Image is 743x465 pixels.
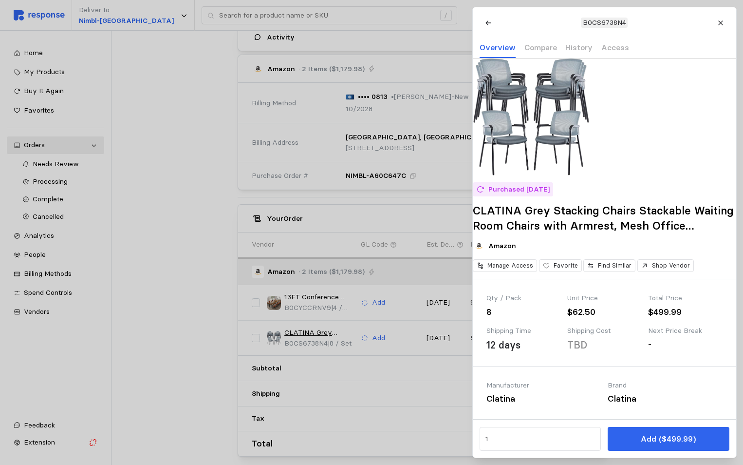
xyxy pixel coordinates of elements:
[565,41,593,54] p: History
[637,259,693,272] button: Shop Vendor
[608,427,729,451] button: Add ($499.99)
[567,338,587,352] div: TBD
[486,293,560,304] div: Qty / Pack
[582,18,626,28] p: B0CS6738N4
[648,306,722,319] div: $499.99
[473,259,537,272] button: Manage Access
[486,338,520,352] div: 12 days
[485,430,595,448] input: Qty
[486,326,560,336] div: Shipping Time
[473,203,736,233] h2: CLATINA Grey Stacking Chairs Stackable Waiting Room Chairs with Armrest, Mesh Office Reception Gu...
[648,326,722,336] div: Next Price Break
[488,184,549,195] p: Purchased [DATE]
[480,41,516,54] p: Overview
[567,293,641,304] div: Unit Price
[583,259,635,272] button: Find Similar
[486,380,601,391] div: Manufacturer
[567,326,641,336] div: Shipping Cost
[641,433,696,445] p: Add ($499.99)
[608,392,722,406] div: Clatina
[651,261,689,270] p: Shop Vendor
[524,41,557,54] p: Compare
[567,306,641,319] div: $62.50
[608,380,722,391] div: Brand
[486,306,560,319] div: 8
[486,392,601,406] div: Clatina
[488,241,516,252] p: Amazon
[487,261,533,270] p: Manage Access
[553,261,577,270] p: Favorite
[539,259,581,272] button: Favorite
[648,293,722,304] div: Total Price
[648,338,722,351] div: -
[598,261,632,270] p: Find Similar
[601,41,629,54] p: Access
[473,58,590,175] img: 81JQkKVlXjL._AC_SX679_.jpg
